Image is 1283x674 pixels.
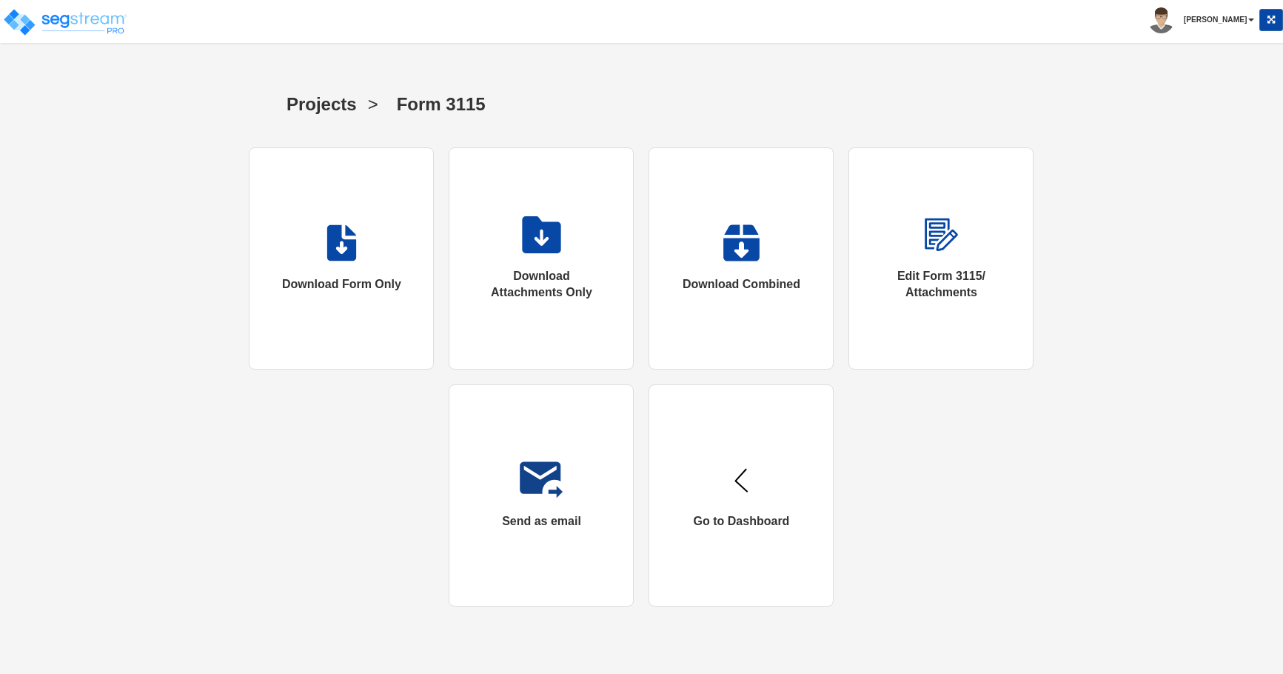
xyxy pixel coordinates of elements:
[449,384,634,607] button: Send as email
[848,147,1034,370] a: Edit Form 3115/ Attachments
[520,461,563,498] img: Edit Form 3115/Attachments Icon
[522,216,561,253] img: Download Attachments Only Icon
[723,461,760,498] img: Dashboard Icon
[1184,16,1247,24] b: [PERSON_NAME]
[694,513,790,530] div: Go to Dashboard
[282,276,401,293] div: Download Form Only
[683,276,800,293] div: Download Combined
[368,95,378,118] h3: >
[386,80,486,125] a: Form 3115
[649,147,834,370] a: Download Combined
[449,147,634,370] a: Download Attachments Only
[649,384,834,607] a: Go to Dashboard
[479,268,603,302] div: Download Attachments Only
[397,95,486,118] h3: Form 3115
[249,147,434,370] a: Download Form Only
[326,224,357,261] img: Download Form Only Icon
[1148,7,1174,33] img: avatar.png
[2,7,128,37] img: logo_pro_r.png
[879,268,1003,302] div: Edit Form 3115/ Attachments
[922,216,960,253] img: Edit Form 3115/Attachments Icon
[287,95,357,118] h3: Projects
[275,80,357,125] a: Projects
[502,513,581,530] div: Send as email
[723,224,760,261] img: Download Combined Icon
